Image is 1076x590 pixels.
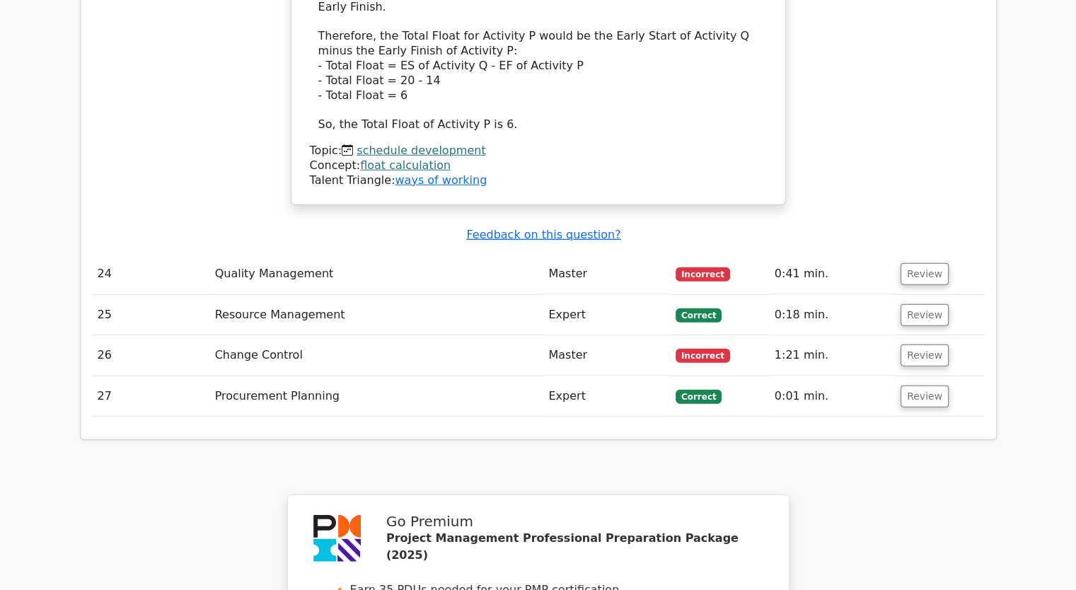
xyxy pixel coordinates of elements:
td: 26 [92,335,209,376]
div: Concept: [310,158,767,173]
td: 0:41 min. [769,254,895,294]
td: Procurement Planning [209,376,543,417]
a: ways of working [395,173,487,187]
a: float calculation [360,158,451,172]
span: Incorrect [676,349,730,363]
td: 27 [92,376,209,417]
td: Master [543,335,670,376]
button: Review [901,263,949,285]
span: Correct [676,308,722,323]
a: Feedback on this question? [466,228,620,241]
button: Review [901,304,949,326]
div: Topic: [310,144,767,158]
td: 24 [92,254,209,294]
span: Incorrect [676,267,730,282]
td: Resource Management [209,295,543,335]
td: Expert [543,376,670,417]
td: Quality Management [209,254,543,294]
td: Change Control [209,335,543,376]
td: Master [543,254,670,294]
td: 25 [92,295,209,335]
div: Talent Triangle: [310,144,767,187]
button: Review [901,345,949,366]
td: 0:18 min. [769,295,895,335]
a: schedule development [357,144,485,157]
span: Correct [676,390,722,404]
button: Review [901,386,949,407]
td: Expert [543,295,670,335]
td: 1:21 min. [769,335,895,376]
td: 0:01 min. [769,376,895,417]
